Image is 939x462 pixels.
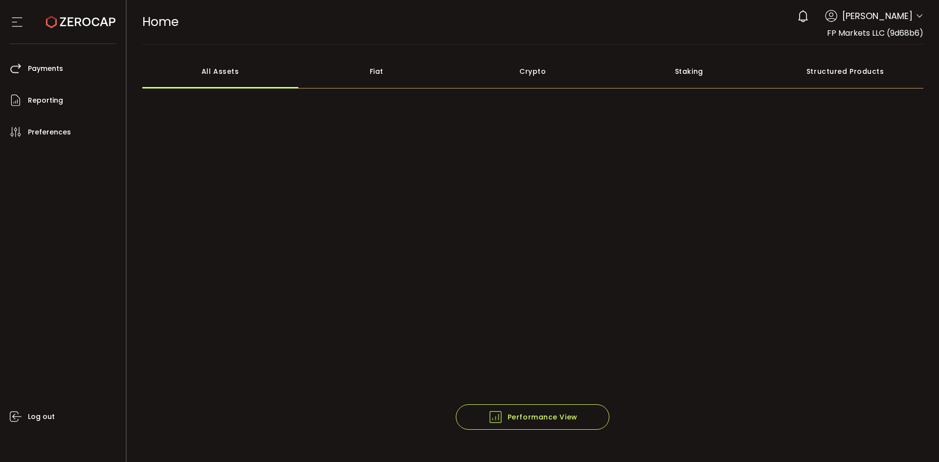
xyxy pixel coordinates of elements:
div: Staking [611,54,767,88]
span: Home [142,13,179,30]
span: Preferences [28,125,71,139]
div: All Assets [142,54,299,88]
div: Structured Products [767,54,924,88]
span: Performance View [488,410,578,424]
button: Performance View [456,404,609,430]
span: Reporting [28,93,63,108]
span: Log out [28,410,55,424]
span: [PERSON_NAME] [842,9,913,22]
div: Fiat [298,54,455,88]
span: Payments [28,62,63,76]
div: Crypto [455,54,611,88]
span: FP Markets LLC (9d68b6) [827,27,923,39]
